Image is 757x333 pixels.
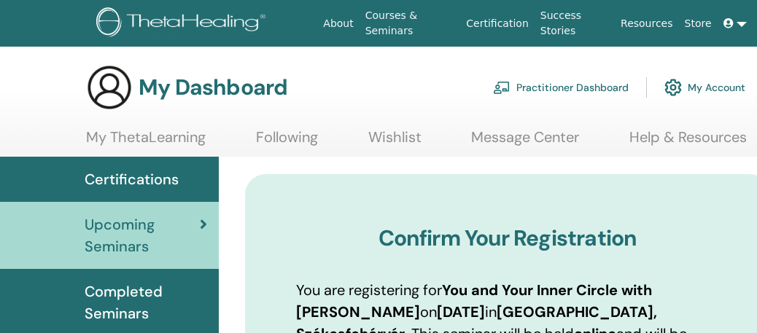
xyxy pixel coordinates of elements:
a: Message Center [471,128,579,157]
img: chalkboard-teacher.svg [493,81,511,94]
a: Success Stories [535,2,615,44]
img: generic-user-icon.jpg [86,64,133,111]
a: Resources [615,10,679,37]
a: Certification [460,10,534,37]
h3: Confirm Your Registration [296,225,719,251]
a: My Account [664,71,745,103]
a: My ThetaLearning [86,128,206,157]
a: Store [679,10,718,37]
a: Wishlist [368,128,422,157]
b: You and Your Inner Circle with [PERSON_NAME] [296,281,652,321]
span: Upcoming Seminars [85,213,200,257]
span: Completed Seminars [85,281,207,324]
h3: My Dashboard [139,74,287,101]
img: logo.png [96,7,271,40]
a: Help & Resources [629,128,747,157]
a: About [317,10,359,37]
a: Following [256,128,318,157]
span: Certifications [85,168,179,190]
b: [DATE] [437,302,485,321]
img: cog.svg [664,75,682,100]
a: Courses & Seminars [360,2,461,44]
a: Practitioner Dashboard [493,71,629,103]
